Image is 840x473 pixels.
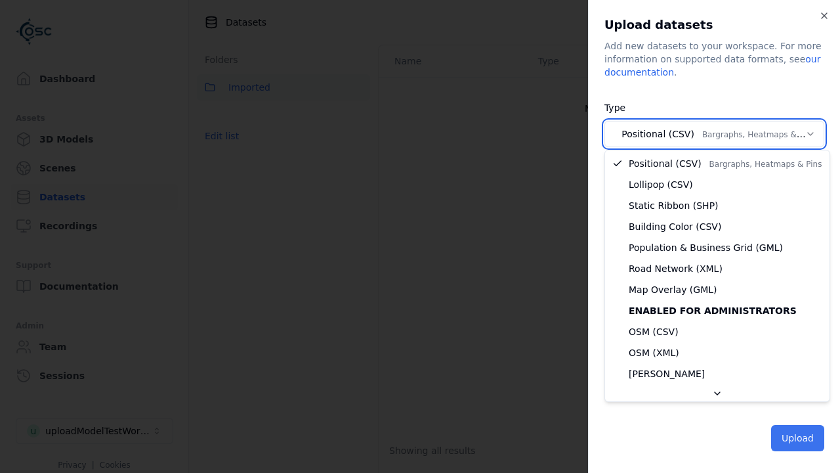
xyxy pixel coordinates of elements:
[629,178,693,191] span: Lollipop (CSV)
[629,262,723,275] span: Road Network (XML)
[629,367,705,380] span: [PERSON_NAME]
[629,325,679,338] span: OSM (CSV)
[629,199,719,212] span: Static Ribbon (SHP)
[608,300,827,321] div: Enabled for administrators
[629,157,822,170] span: Positional (CSV)
[629,220,721,233] span: Building Color (CSV)
[629,241,783,254] span: Population & Business Grid (GML)
[629,283,717,296] span: Map Overlay (GML)
[709,160,822,169] span: Bargraphs, Heatmaps & Pins
[629,346,679,359] span: OSM (XML)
